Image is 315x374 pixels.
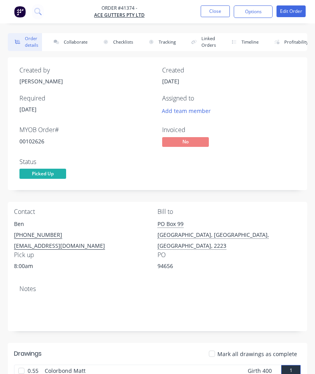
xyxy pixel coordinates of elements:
[19,169,66,178] span: Picked Up
[157,262,255,273] div: 94656
[162,67,296,74] div: Created
[19,126,153,134] div: MYOB Order #
[162,78,179,85] span: [DATE]
[14,219,157,251] div: Ben[PHONE_NUMBER][EMAIL_ADDRESS][DOMAIN_NAME]
[19,137,153,145] div: 00102626
[162,95,296,102] div: Assigned to
[94,12,145,19] a: Ace Gutters Pty Ltd
[19,95,153,102] div: Required
[19,67,153,74] div: Created by
[162,137,209,147] span: No
[184,33,220,51] button: Linked Orders
[14,262,157,270] div: 8:00am
[14,219,157,229] div: Ben
[157,219,301,251] div: PO Box 99[GEOGRAPHIC_DATA], [GEOGRAPHIC_DATA], [GEOGRAPHIC_DATA], 2223
[19,158,153,166] div: Status
[234,5,273,18] button: Options
[142,33,180,51] button: Tracking
[47,33,91,51] button: Collaborate
[162,105,215,116] button: Add team member
[14,349,42,358] div: Drawings
[162,126,296,134] div: Invoiced
[14,6,26,18] img: Factory
[224,33,262,51] button: Timeline
[19,285,296,293] div: Notes
[94,5,145,12] span: Order #41374 -
[201,5,230,17] button: Close
[19,77,153,85] div: [PERSON_NAME]
[158,105,215,116] button: Add team member
[8,33,42,51] button: Order details
[96,33,137,51] button: Checklists
[276,5,306,17] button: Edit Order
[19,169,66,180] button: Picked Up
[14,208,157,215] div: Contact
[157,208,301,215] div: Bill to
[19,106,37,113] span: [DATE]
[217,350,297,358] span: Mark all drawings as complete
[14,251,157,259] div: Pick up
[157,251,301,259] div: PO
[267,33,312,51] button: Profitability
